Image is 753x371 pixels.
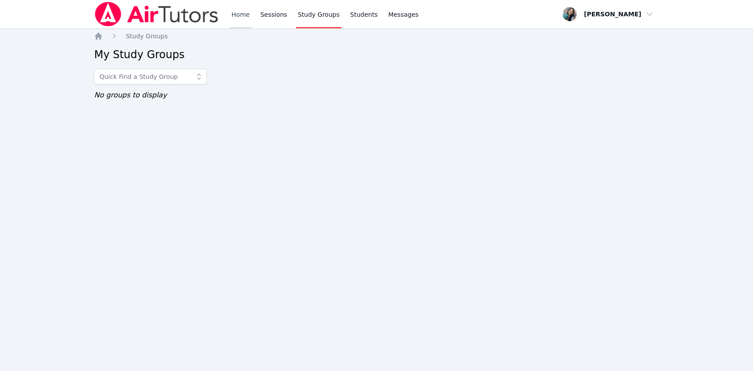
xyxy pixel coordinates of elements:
[126,32,168,41] a: Study Groups
[388,10,419,19] span: Messages
[94,2,219,26] img: Air Tutors
[94,48,659,62] h2: My Study Groups
[94,69,207,85] input: Quick Find a Study Group
[126,33,168,40] span: Study Groups
[94,32,659,41] nav: Breadcrumb
[94,91,167,99] span: No groups to display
